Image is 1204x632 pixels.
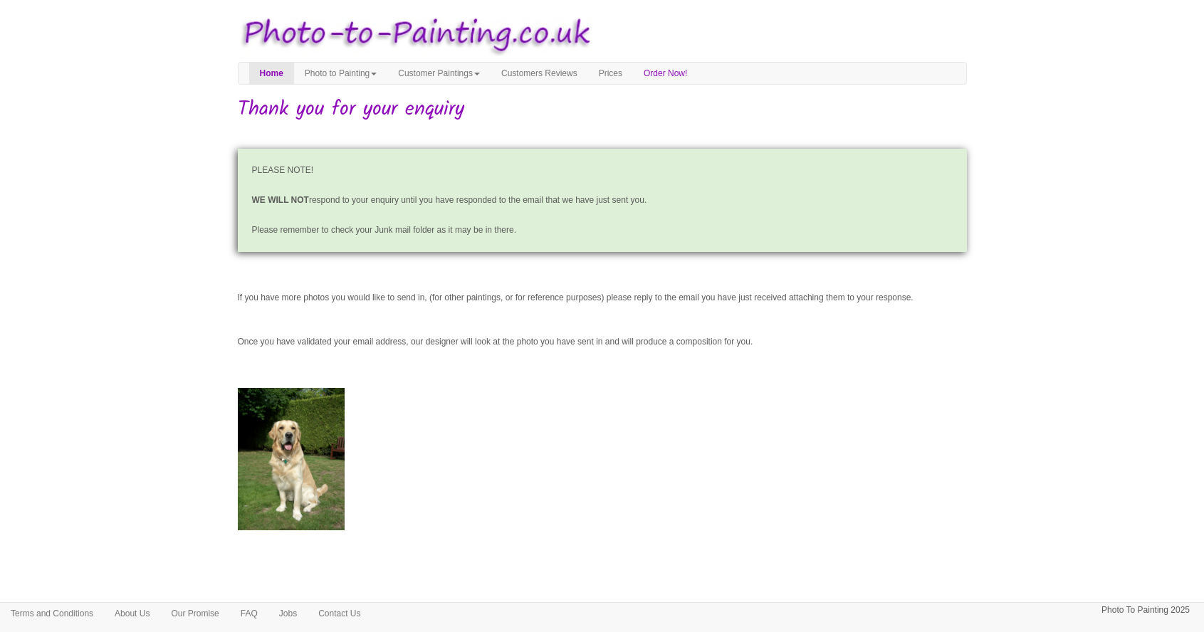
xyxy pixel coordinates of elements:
p: Once you have validated your email address, our designer will look at the photo you have sent in ... [238,335,967,349]
a: Jobs [268,603,308,624]
a: Photo to Painting [294,63,387,84]
a: Prices [588,63,633,84]
img: Customer Picture [238,388,345,530]
a: Home [249,63,294,84]
a: Customer Paintings [387,63,491,84]
p: Photo To Painting 2025 [1101,603,1190,618]
a: About Us [104,603,160,624]
img: Photo to Painting [231,7,595,62]
a: Our Promise [160,603,229,624]
h2: Thank you for your enquiry [238,99,967,121]
p: PLEASE NOTE! respond to your enquiry until you have responded to the email that we have just sent... [238,149,967,252]
a: Order Now! [633,63,698,84]
p: If you have more photos you would like to send in, (for other paintings, or for reference purpose... [238,290,967,320]
strong: WE WILL NOT [252,195,309,205]
a: Customers Reviews [491,63,588,84]
a: Contact Us [308,603,371,624]
a: FAQ [230,603,268,624]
